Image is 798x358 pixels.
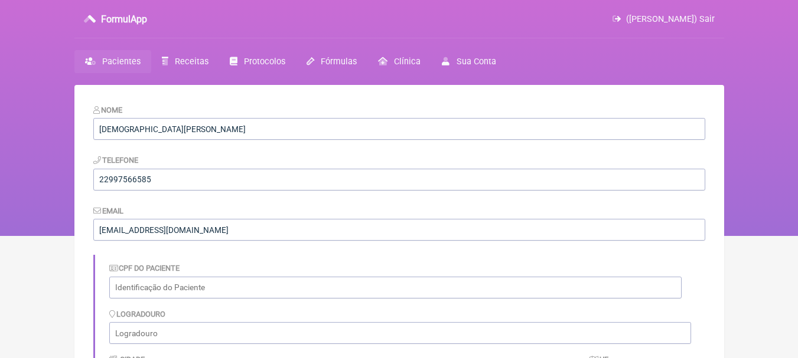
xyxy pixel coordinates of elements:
a: Receitas [151,50,219,73]
a: Fórmulas [296,50,367,73]
span: Receitas [175,57,209,67]
a: Sua Conta [431,50,506,73]
label: Email [93,206,124,215]
span: ([PERSON_NAME]) Sair [626,14,715,24]
label: Nome [93,106,123,114]
input: paciente@email.com [93,219,705,241]
label: Logradouro [109,310,166,318]
input: 21 9124 2137 [93,169,705,191]
span: Clínica [394,57,421,67]
label: CPF do Paciente [109,264,180,272]
input: Identificação do Paciente [109,277,682,298]
a: Clínica [367,50,431,73]
label: Telefone [93,156,139,165]
a: Pacientes [74,50,151,73]
input: Logradouro [109,322,691,344]
span: Sua Conta [457,57,496,67]
h3: FormulApp [101,14,147,25]
span: Protocolos [244,57,285,67]
a: Protocolos [219,50,296,73]
span: Pacientes [102,57,141,67]
a: ([PERSON_NAME]) Sair [613,14,714,24]
input: Nome do Paciente [93,118,705,140]
span: Fórmulas [321,57,357,67]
